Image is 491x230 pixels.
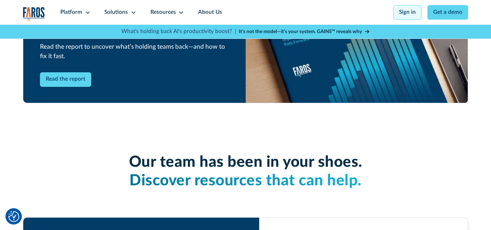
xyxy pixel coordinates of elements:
[239,28,370,35] a: It’s not the model—it’s your system. GAINS™ reveals why
[150,8,176,17] div: Resources
[8,211,19,222] img: Revisit consent button
[23,153,468,190] h3: Our team has been in your shoes.
[104,8,128,17] div: Solutions
[427,5,468,20] a: Get a demo
[129,173,362,188] span: Discover resources that can help.
[239,29,362,34] strong: It’s not the model—it’s your system. GAINS™ reveals why
[60,8,82,17] div: Platform
[121,28,236,36] p: What's holding back AI's productivity boost? |
[40,72,92,87] a: Read the report
[393,5,422,20] a: Sign in
[23,7,45,21] img: Logo of the analytics and reporting company Faros.
[23,7,45,21] a: home
[8,211,19,222] button: Cookie Settings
